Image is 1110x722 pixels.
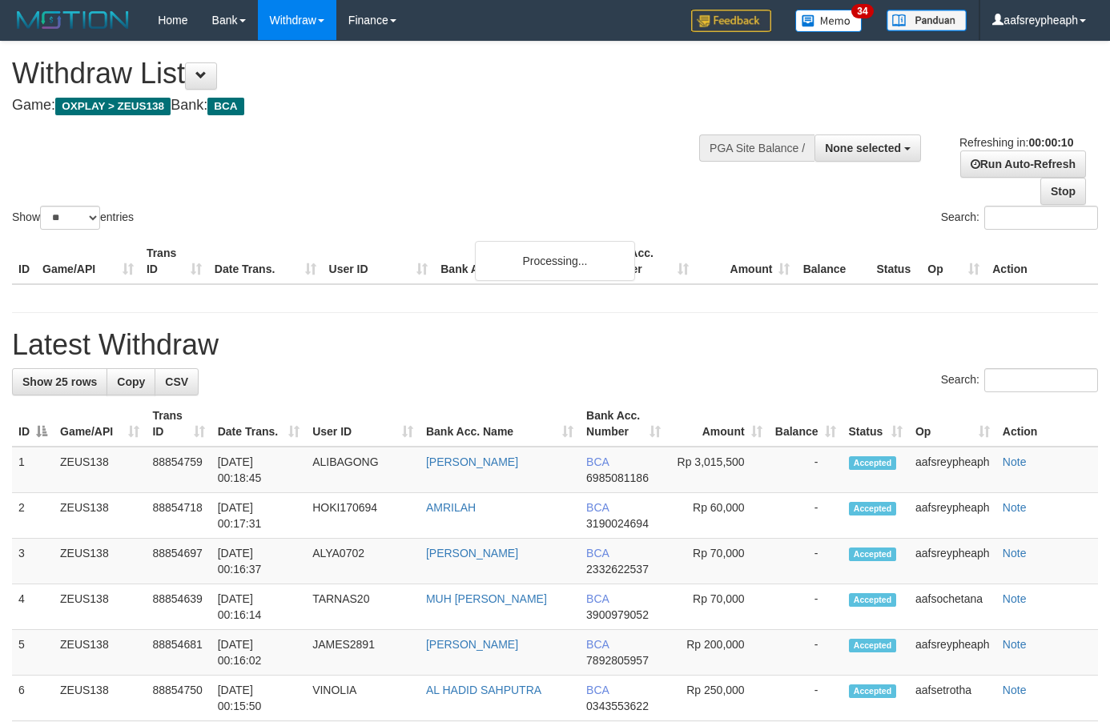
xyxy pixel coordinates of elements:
[12,539,54,584] td: 3
[54,447,146,493] td: ZEUS138
[667,401,769,447] th: Amount: activate to sort column ascending
[306,630,420,676] td: JAMES2891
[211,447,306,493] td: [DATE] 00:18:45
[941,368,1098,392] label: Search:
[580,401,667,447] th: Bank Acc. Number: activate to sort column ascending
[984,368,1098,392] input: Search:
[12,98,724,114] h4: Game: Bank:
[12,676,54,721] td: 6
[667,630,769,676] td: Rp 200,000
[146,493,211,539] td: 88854718
[306,584,420,630] td: TARNAS20
[306,447,420,493] td: ALIBAGONG
[54,539,146,584] td: ZEUS138
[769,447,843,493] td: -
[769,676,843,721] td: -
[849,502,897,515] span: Accepted
[426,547,518,560] a: [PERSON_NAME]
[769,401,843,447] th: Balance: activate to sort column ascending
[909,401,996,447] th: Op: activate to sort column ascending
[420,401,580,447] th: Bank Acc. Name: activate to sort column ascending
[586,654,649,667] span: Copy 7892805957 to clipboard
[323,239,435,284] th: User ID
[586,455,609,468] span: BCA
[667,539,769,584] td: Rp 70,000
[306,539,420,584] td: ALYA0702
[586,684,609,696] span: BCA
[769,584,843,630] td: -
[146,630,211,676] td: 88854681
[909,447,996,493] td: aafsreypheaph
[849,684,897,698] span: Accepted
[921,239,986,284] th: Op
[211,493,306,539] td: [DATE] 00:17:31
[586,700,649,712] span: Copy 0343553622 to clipboard
[887,10,967,31] img: panduan.png
[12,401,54,447] th: ID: activate to sort column descending
[12,8,134,32] img: MOTION_logo.png
[146,447,211,493] td: 88854759
[36,239,140,284] th: Game/API
[586,547,609,560] span: BCA
[1003,455,1027,468] a: Note
[960,150,1086,178] a: Run Auto-Refresh
[959,136,1073,149] span: Refreshing in:
[12,493,54,539] td: 2
[211,630,306,676] td: [DATE] 00:16:02
[996,401,1098,447] th: Action
[54,676,146,721] td: ZEUS138
[667,584,769,630] td: Rp 70,000
[667,447,769,493] td: Rp 3,015,500
[211,584,306,630] td: [DATE] 00:16:14
[12,58,724,90] h1: Withdraw List
[12,239,36,284] th: ID
[40,206,100,230] select: Showentries
[434,239,593,284] th: Bank Acc. Name
[426,592,547,605] a: MUH [PERSON_NAME]
[909,584,996,630] td: aafsochetana
[849,639,897,652] span: Accepted
[593,239,695,284] th: Bank Acc. Number
[12,584,54,630] td: 4
[12,368,107,395] a: Show 25 rows
[146,584,211,630] td: 88854639
[909,539,996,584] td: aafsreypheaph
[306,676,420,721] td: VINOLIA
[586,638,609,651] span: BCA
[12,447,54,493] td: 1
[306,401,420,447] th: User ID: activate to sort column ascending
[849,593,897,607] span: Accepted
[691,10,771,32] img: Feedback.jpg
[1040,178,1086,205] a: Stop
[117,375,145,388] span: Copy
[586,471,649,484] span: Copy 6985081186 to clipboard
[211,401,306,447] th: Date Trans.: activate to sort column ascending
[426,684,541,696] a: AL HADID SAHPUTRA
[984,206,1098,230] input: Search:
[695,239,797,284] th: Amount
[1003,501,1027,514] a: Note
[849,456,897,470] span: Accepted
[211,539,306,584] td: [DATE] 00:16:37
[1003,547,1027,560] a: Note
[146,676,211,721] td: 88854750
[843,401,909,447] th: Status: activate to sort column ascending
[54,630,146,676] td: ZEUS138
[1028,136,1073,149] strong: 00:00:10
[909,493,996,539] td: aafsreypheaph
[909,630,996,676] td: aafsreypheaph
[146,401,211,447] th: Trans ID: activate to sort column ascending
[909,676,996,721] td: aafsetrotha
[769,539,843,584] td: -
[870,239,921,284] th: Status
[1003,684,1027,696] a: Note
[426,455,518,468] a: [PERSON_NAME]
[55,98,171,115] span: OXPLAY > ZEUS138
[140,239,208,284] th: Trans ID
[54,493,146,539] td: ZEUS138
[426,501,476,514] a: AMRILAH
[155,368,199,395] a: CSV
[165,375,188,388] span: CSV
[586,501,609,514] span: BCA
[795,10,863,32] img: Button%20Memo.svg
